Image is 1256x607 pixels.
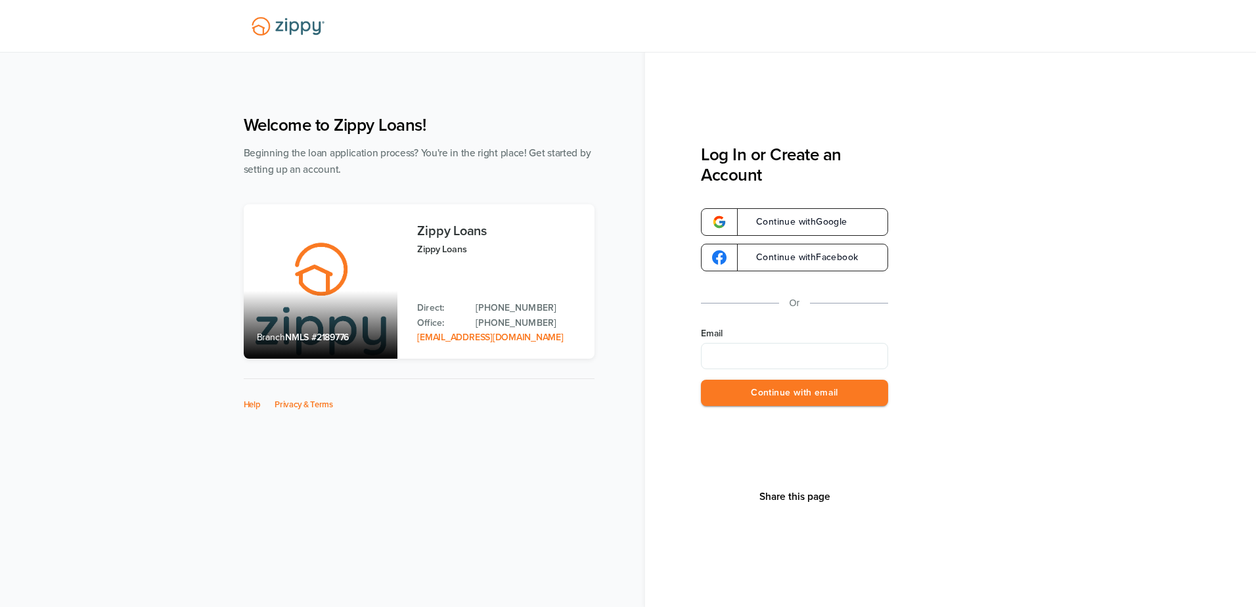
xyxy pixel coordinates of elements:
[285,332,349,343] span: NMLS #2189776
[476,316,581,330] a: Office Phone: 512-975-2947
[712,215,727,229] img: google-logo
[244,115,594,135] h1: Welcome to Zippy Loans!
[701,145,888,185] h3: Log In or Create an Account
[244,11,332,41] img: Lender Logo
[701,343,888,369] input: Email Address
[743,253,858,262] span: Continue with Facebook
[417,332,563,343] a: Email Address: zippyguide@zippymh.com
[476,301,581,315] a: Direct Phone: 512-975-2947
[417,242,581,257] p: Zippy Loans
[701,244,888,271] a: google-logoContinue withFacebook
[701,327,888,340] label: Email
[755,490,834,503] button: Share This Page
[257,332,286,343] span: Branch
[275,399,333,410] a: Privacy & Terms
[712,250,727,265] img: google-logo
[701,380,888,407] button: Continue with email
[790,295,800,311] p: Or
[244,147,591,175] span: Beginning the loan application process? You're in the right place! Get started by setting up an a...
[743,217,847,227] span: Continue with Google
[417,316,462,330] p: Office:
[417,224,581,238] h3: Zippy Loans
[417,301,462,315] p: Direct:
[701,208,888,236] a: google-logoContinue withGoogle
[244,399,261,410] a: Help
